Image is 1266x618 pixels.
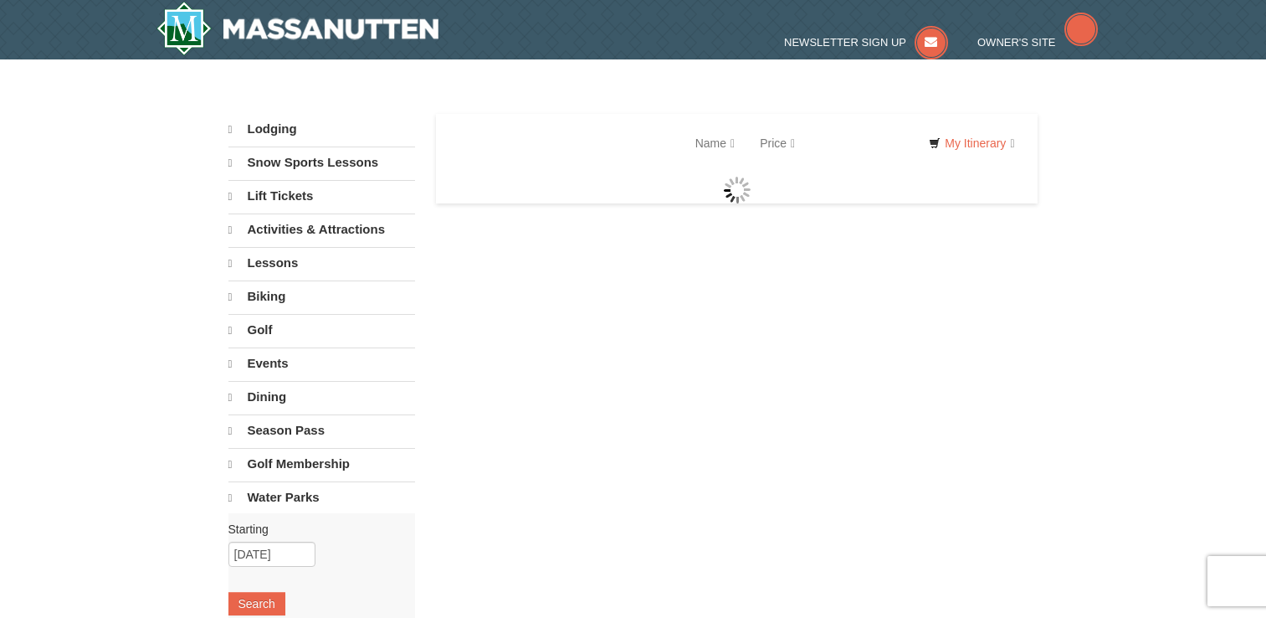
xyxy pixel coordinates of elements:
[228,180,415,212] a: Lift Tickets
[228,147,415,178] a: Snow Sports Lessons
[228,381,415,413] a: Dining
[784,36,906,49] span: Newsletter Sign Up
[228,214,415,245] a: Activities & Attractions
[784,36,948,49] a: Newsletter Sign Up
[228,348,415,379] a: Events
[228,482,415,513] a: Water Parks
[918,131,1025,156] a: My Itinerary
[156,2,439,55] a: Massanutten Resort
[228,247,415,279] a: Lessons
[156,2,439,55] img: Massanutten Resort Logo
[724,177,751,203] img: wait gif
[977,36,1098,49] a: Owner's Site
[228,521,402,538] label: Starting
[228,314,415,346] a: Golf
[228,114,415,145] a: Lodging
[228,415,415,446] a: Season Pass
[228,592,285,615] button: Search
[683,126,747,160] a: Name
[228,448,415,480] a: Golf Membership
[228,281,415,312] a: Biking
[977,36,1056,49] span: Owner's Site
[747,126,807,160] a: Price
